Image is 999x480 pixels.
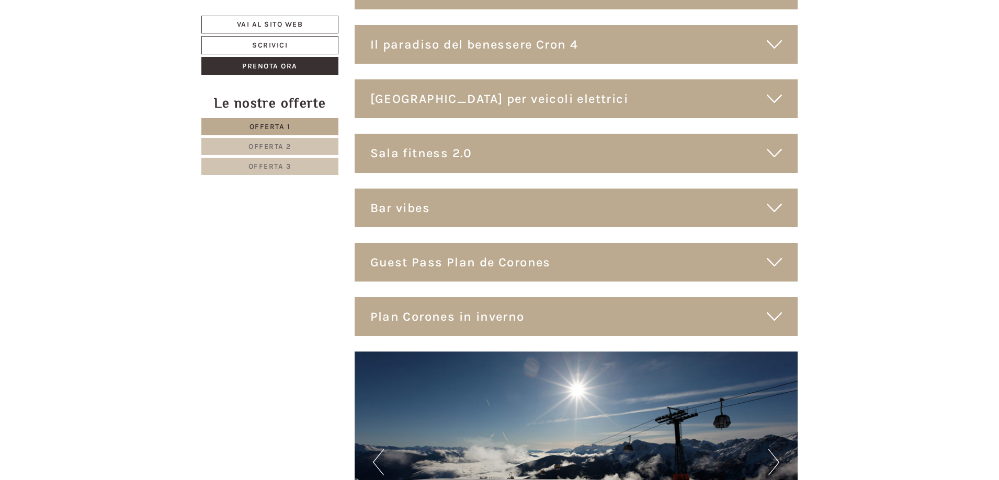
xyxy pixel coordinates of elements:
[177,8,234,26] div: mercoledì
[357,275,412,294] button: Invia
[355,25,798,64] div: Il paradiso del benessere Cron 4
[373,449,384,475] button: Previous
[355,134,798,172] div: Sala fitness 2.0
[355,189,798,227] div: Bar vibes
[248,162,292,171] span: Offerta 3
[355,297,798,336] div: Plan Corones in inverno
[355,79,798,118] div: [GEOGRAPHIC_DATA] per veicoli elettrici
[355,243,798,282] div: Guest Pass Plan de Corones
[8,28,169,60] div: Buon giorno, come possiamo aiutarla?
[768,449,779,475] button: Next
[201,57,338,75] a: Prenota ora
[201,36,338,54] a: Scrivici
[16,30,164,39] div: Hotel B&B Feldmessner
[201,16,338,33] a: Vai al sito web
[201,93,338,113] div: Le nostre offerte
[248,142,291,151] span: Offerta 2
[249,122,291,131] span: Offerta 1
[16,51,164,58] small: 12:32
